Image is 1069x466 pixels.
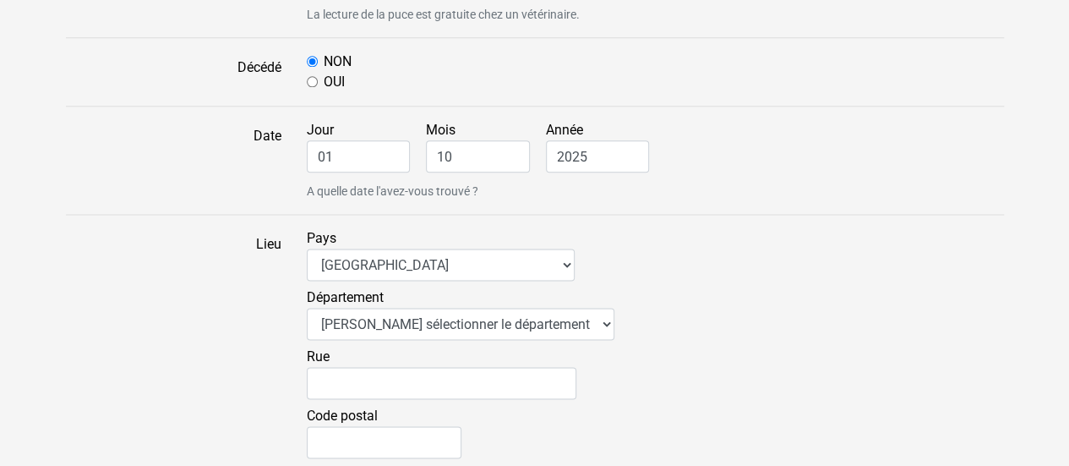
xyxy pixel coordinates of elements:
input: Année [546,140,650,173]
label: NON [324,52,352,72]
input: Rue [307,367,576,399]
label: Jour [307,120,423,173]
label: Année [546,120,663,173]
label: OUI [324,72,345,92]
select: Pays [307,249,575,281]
input: Mois [426,140,530,173]
select: Département [307,308,614,340]
input: NON [307,56,318,67]
label: Mois [426,120,543,173]
label: Département [307,288,614,340]
label: Pays [307,228,575,281]
label: Décédé [53,52,294,92]
small: La lecture de la puce est gratuite chez un vétérinaire. [307,6,1004,24]
label: Rue [307,347,576,399]
small: A quelle date l'avez-vous trouvé ? [307,183,1004,200]
label: Code postal [307,406,461,458]
input: OUI [307,76,318,87]
label: Date [53,120,294,200]
input: Code postal [307,426,461,458]
input: Jour [307,140,411,173]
